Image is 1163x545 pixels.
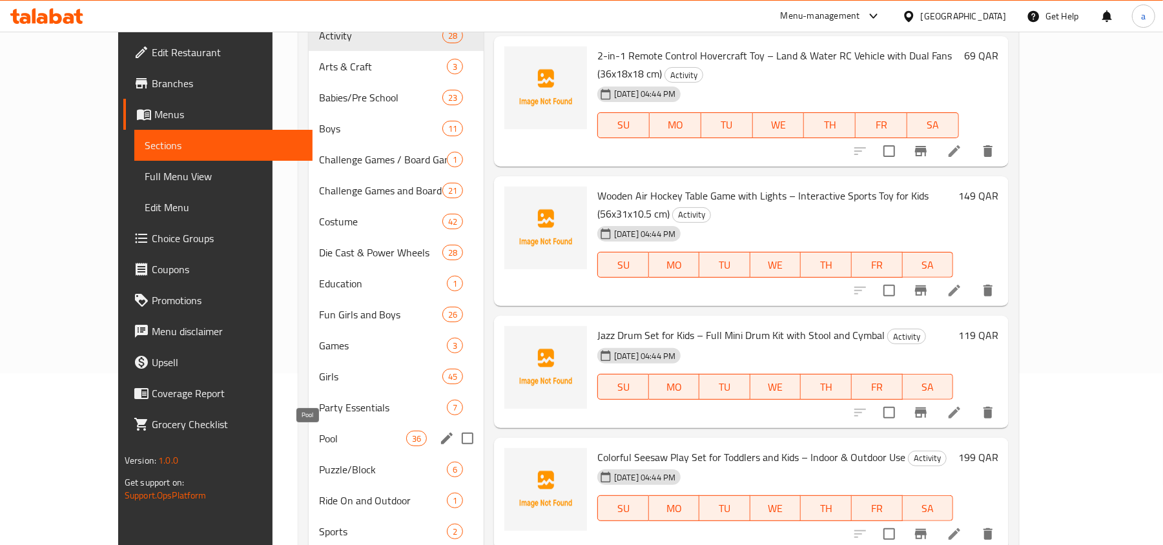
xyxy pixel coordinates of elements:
[123,409,313,440] a: Grocery Checklist
[909,451,946,466] span: Activity
[699,252,750,278] button: TU
[597,252,648,278] button: SU
[448,61,462,73] span: 3
[447,493,463,508] div: items
[309,206,484,237] div: Costume42
[309,485,484,516] div: Ride On and Outdoor1
[750,495,801,521] button: WE
[448,154,462,166] span: 1
[442,183,463,198] div: items
[650,112,701,138] button: MO
[309,144,484,175] div: Challenge Games / Board Games1
[319,524,447,539] span: Sports
[447,462,463,477] div: items
[123,285,313,316] a: Promotions
[319,493,447,508] span: Ride On and Outdoor
[319,59,447,74] span: Arts & Craft
[319,307,442,322] div: Fun Girls and Boys
[973,397,1003,428] button: delete
[705,256,745,274] span: TU
[319,245,442,260] span: Die Cast & Power Wheels
[654,256,695,274] span: MO
[442,307,463,322] div: items
[447,400,463,415] div: items
[973,275,1003,306] button: delete
[504,326,587,409] img: Jazz Drum Set for Kids – Full Mini Drum Kit with Stool and Cymbal
[319,431,406,446] span: Pool
[319,121,442,136] div: Boys
[309,237,484,268] div: Die Cast & Power Wheels28
[448,278,462,290] span: 1
[947,405,962,420] a: Edit menu item
[781,8,860,24] div: Menu-management
[806,378,847,396] span: TH
[123,254,313,285] a: Coupons
[705,499,745,518] span: TU
[443,371,462,383] span: 45
[903,374,954,400] button: SA
[442,90,463,105] div: items
[903,495,954,521] button: SA
[857,256,898,274] span: FR
[447,524,463,539] div: items
[134,161,313,192] a: Full Menu View
[319,152,447,167] span: Challenge Games / Board Games
[504,46,587,129] img: 2-in-1 Remote Control Hovercraft Toy – Land & Water RC Vehicle with Dual Fans (36x18x18 cm)
[806,256,847,274] span: TH
[908,256,949,274] span: SA
[443,309,462,321] span: 26
[309,392,484,423] div: Party Essentials7
[447,152,463,167] div: items
[903,252,954,278] button: SA
[448,402,462,414] span: 7
[699,495,750,521] button: TU
[443,123,462,135] span: 11
[701,112,753,138] button: TU
[649,252,700,278] button: MO
[145,138,302,153] span: Sections
[908,451,947,466] div: Activity
[597,374,648,400] button: SU
[309,423,484,454] div: Pool36edit
[309,113,484,144] div: Boys11
[309,20,484,51] div: Activity28
[443,92,462,104] span: 23
[442,121,463,136] div: items
[442,28,463,43] div: items
[921,9,1006,23] div: [GEOGRAPHIC_DATA]
[319,214,442,229] span: Costume
[1141,9,1146,23] span: a
[603,499,643,518] span: SU
[319,90,442,105] span: Babies/Pre School
[443,30,462,42] span: 28
[856,112,907,138] button: FR
[407,433,426,445] span: 36
[597,325,885,345] span: Jazz Drum Set for Kids – Full Mini Drum Kit with Stool and Cymbal
[319,369,442,384] span: Girls
[649,495,700,521] button: MO
[309,268,484,299] div: Education1
[309,299,484,330] div: Fun Girls and Boys26
[443,185,462,197] span: 21
[448,526,462,538] span: 2
[947,283,962,298] a: Edit menu item
[134,130,313,161] a: Sections
[319,276,447,291] span: Education
[448,464,462,476] span: 6
[123,37,313,68] a: Edit Restaurant
[654,499,695,518] span: MO
[958,448,998,466] h6: 199 QAR
[309,454,484,485] div: Puzzle/Block6
[319,28,442,43] span: Activity
[437,429,457,448] button: edit
[152,324,302,339] span: Menu disclaimer
[145,200,302,215] span: Edit Menu
[125,474,184,491] span: Get support on:
[750,374,801,400] button: WE
[154,107,302,122] span: Menus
